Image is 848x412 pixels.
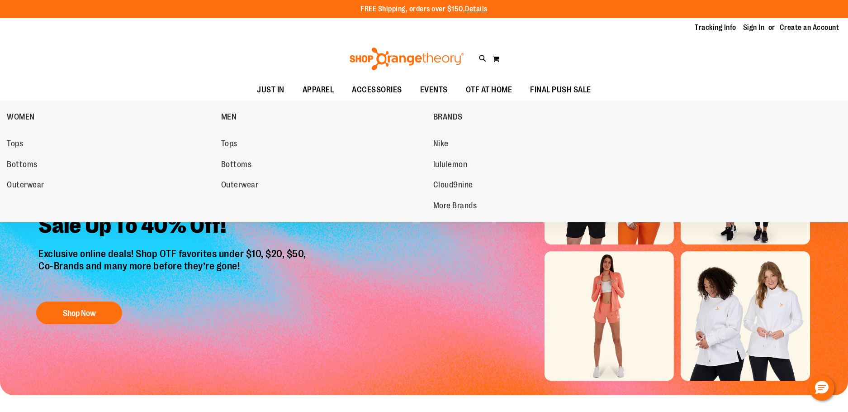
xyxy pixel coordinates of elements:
p: Exclusive online deals! Shop OTF favorites under $10, $20, $50, Co-Brands and many more before th... [32,248,315,292]
span: FINAL PUSH SALE [530,80,591,100]
a: ACCESSORIES [343,80,411,101]
a: APPAREL [294,80,343,101]
span: APPAREL [303,80,334,100]
img: Shop Orangetheory [348,48,465,70]
a: WOMEN [7,105,217,129]
a: EVENTS [411,80,457,101]
span: More Brands [433,201,477,212]
a: MEN [221,105,429,129]
a: Sign In [743,23,765,33]
span: MEN [221,112,237,124]
span: Tops [7,139,23,150]
a: JUST IN [248,80,294,101]
p: FREE Shipping, orders over $150. [360,4,488,14]
a: Create an Account [780,23,839,33]
span: Bottoms [7,160,38,171]
span: Tops [221,139,237,150]
a: FINAL PUSH SALE [521,80,600,101]
span: ACCESSORIES [352,80,402,100]
button: Hello, have a question? Let’s chat. [809,375,834,401]
span: Outerwear [221,180,259,192]
span: WOMEN [7,112,35,124]
span: BRANDS [433,112,463,124]
a: BRANDS [433,105,643,129]
span: Nike [433,139,449,150]
a: Final Chance To Save -Sale Up To 40% Off! Exclusive online deals! Shop OTF favorites under $10, $... [32,178,315,329]
span: JUST IN [257,80,284,100]
span: OTF AT HOME [466,80,512,100]
span: Outerwear [7,180,44,192]
a: OTF AT HOME [457,80,521,101]
span: Bottoms [221,160,252,171]
a: Details [465,5,488,13]
button: Shop Now [36,302,122,324]
span: lululemon [433,160,468,171]
span: EVENTS [420,80,448,100]
a: Tracking Info [695,23,736,33]
span: Cloud9nine [433,180,473,192]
